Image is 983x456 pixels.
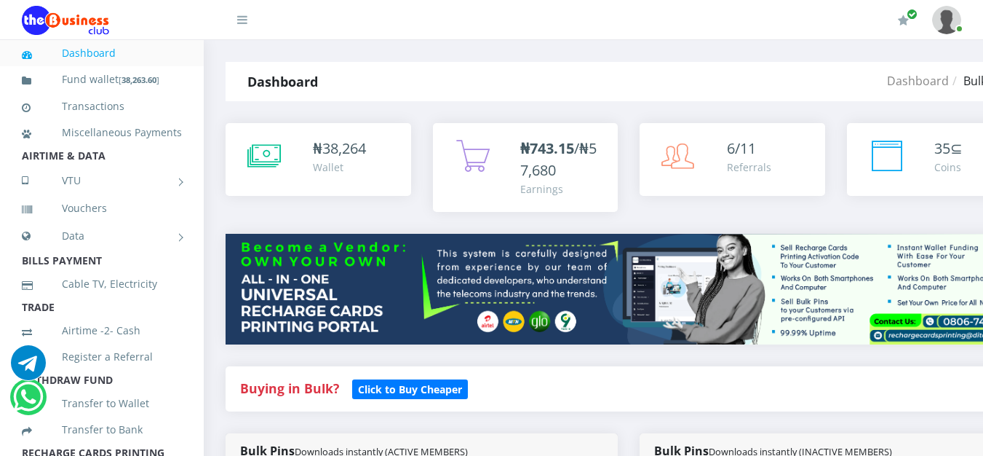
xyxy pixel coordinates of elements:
[22,90,182,123] a: Transactions
[240,380,339,397] strong: Buying in Bulk?
[934,160,963,175] div: Coins
[934,138,950,158] span: 35
[934,138,963,160] div: ⊆
[322,138,366,158] span: 38,264
[433,123,618,212] a: ₦743.15/₦57,680 Earnings
[22,267,182,301] a: Cable TV, Electricity
[22,6,109,35] img: Logo
[727,138,756,158] span: 6/11
[907,9,918,20] span: Renew/Upgrade Subscription
[313,160,366,175] div: Wallet
[727,160,771,175] div: Referrals
[898,15,909,26] i: Renew/Upgrade Subscription
[22,413,182,447] a: Transfer to Bank
[313,138,366,160] div: ₦
[22,218,182,254] a: Data
[22,36,182,70] a: Dashboard
[22,314,182,347] a: Airtime -2- Cash
[640,123,825,196] a: 6/11 Referrals
[22,192,182,225] a: Vouchers
[22,340,182,374] a: Register a Referral
[226,123,411,196] a: ₦38,264 Wallet
[247,73,318,90] strong: Dashboard
[520,138,574,158] b: ₦743.15
[22,63,182,97] a: Fund wallet[38,263.60]
[13,390,43,414] a: Chat for support
[520,138,597,180] span: /₦57,680
[520,181,604,197] div: Earnings
[22,116,182,149] a: Miscellaneous Payments
[932,6,961,34] img: User
[887,73,949,89] a: Dashboard
[22,387,182,420] a: Transfer to Wallet
[358,382,462,396] b: Click to Buy Cheaper
[22,162,182,199] a: VTU
[352,380,468,397] a: Click to Buy Cheaper
[122,74,156,85] b: 38,263.60
[119,74,159,85] small: [ ]
[11,356,46,380] a: Chat for support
